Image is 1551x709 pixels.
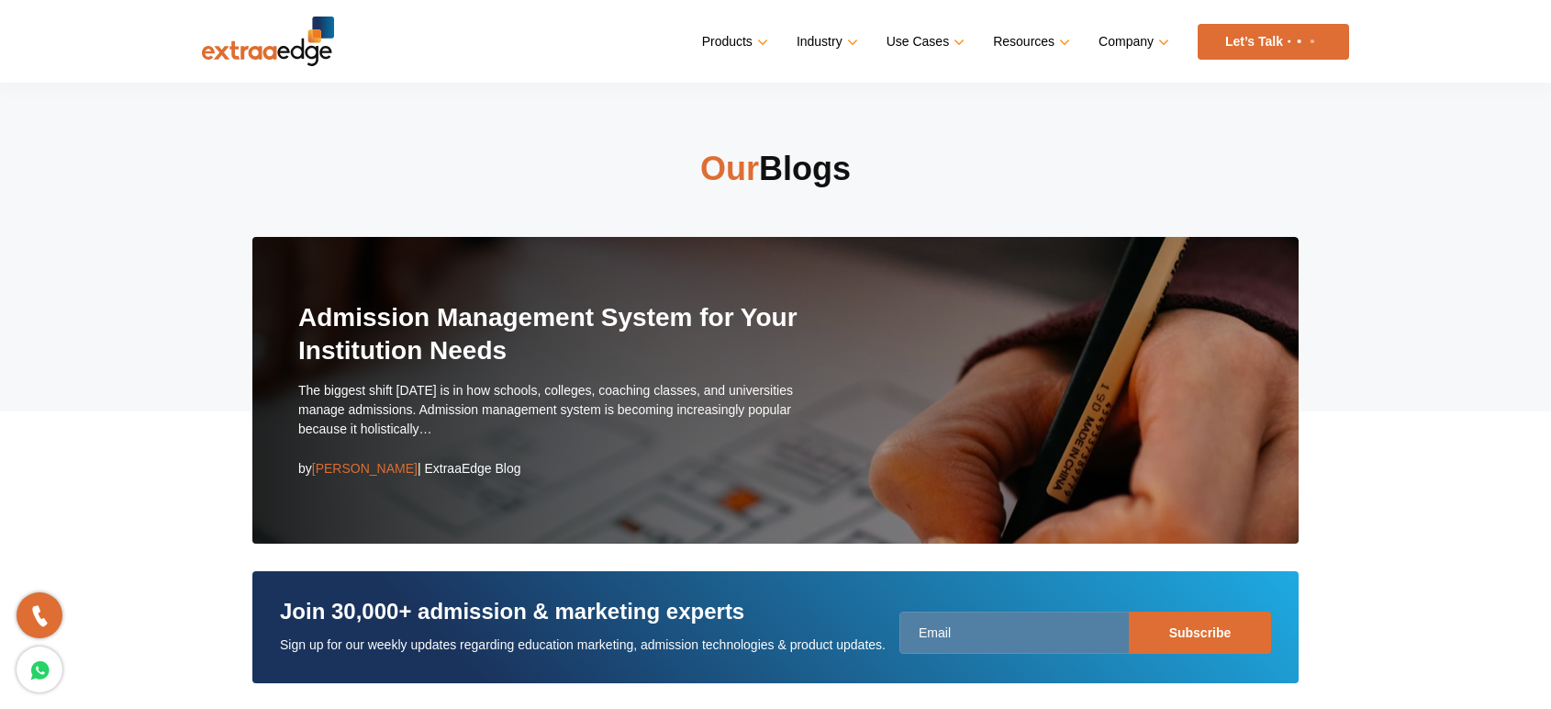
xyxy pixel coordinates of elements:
[202,147,1349,191] h2: Blogs
[1129,612,1271,654] input: Subscribe
[899,612,1271,654] input: Email
[797,28,854,55] a: Industry
[298,457,521,479] div: by | ExtraaEdge Blog
[993,28,1066,55] a: Resources
[1198,24,1349,60] a: Let’s Talk
[702,28,764,55] a: Products
[298,303,798,365] a: Admission Management System for Your Institution Needs
[298,381,833,439] p: The biggest shift [DATE] is in how schools, colleges, coaching classes, and universities manage a...
[1099,28,1166,55] a: Company
[887,28,961,55] a: Use Cases
[280,634,886,656] p: Sign up for our weekly updates regarding education marketing, admission technologies & product up...
[312,461,418,476] span: [PERSON_NAME]
[700,150,759,187] strong: Our
[280,599,886,635] h3: Join 30,000+ admission & marketing experts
